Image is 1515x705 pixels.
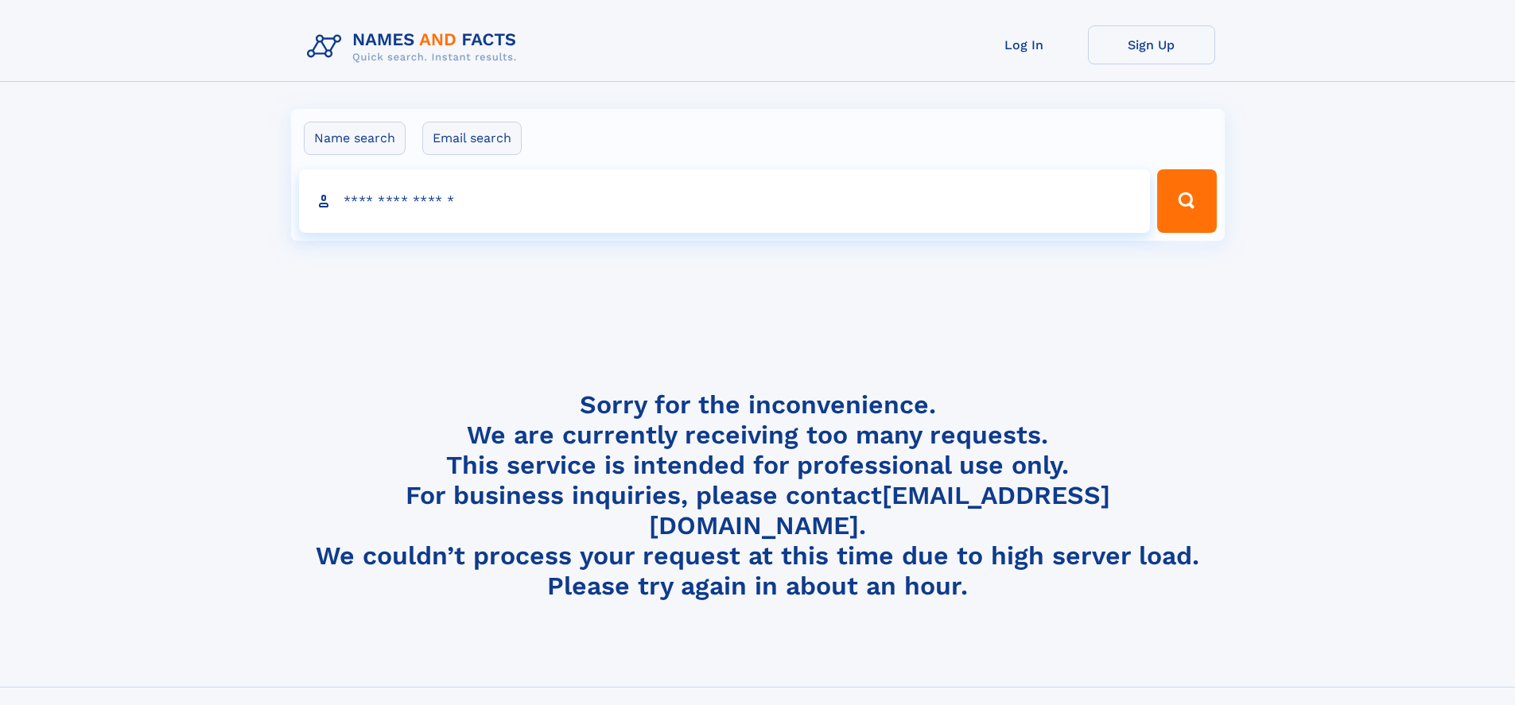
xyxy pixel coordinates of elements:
[1157,169,1216,233] button: Search Button
[422,122,522,155] label: Email search
[301,389,1215,602] h4: Sorry for the inconvenience. We are currently receiving too many requests. This service is intend...
[649,480,1110,540] a: [EMAIL_ADDRESS][DOMAIN_NAME]
[301,25,530,68] img: Logo Names and Facts
[304,122,406,155] label: Name search
[1088,25,1215,64] a: Sign Up
[961,25,1088,64] a: Log In
[299,169,1151,233] input: search input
